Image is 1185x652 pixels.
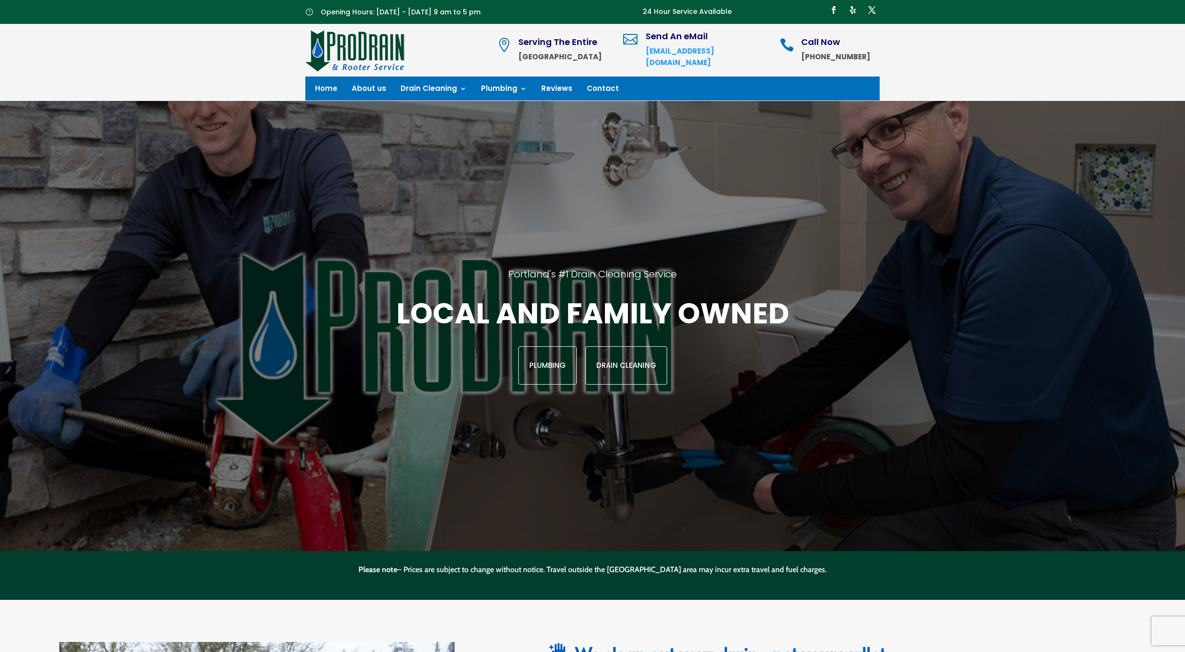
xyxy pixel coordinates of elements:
a: Contact [587,85,619,96]
a: Plumbing [481,85,527,96]
strong: [GEOGRAPHIC_DATA] [518,52,602,62]
p: 24 Hour Service Available [643,6,732,18]
h2: Portland's #1 Drain Cleaning Service [155,268,1030,295]
span:  [497,38,511,52]
span: Send An eMail [646,30,708,42]
span:  [623,32,637,46]
a: Plumbing [518,346,577,385]
a: [EMAIL_ADDRESS][DOMAIN_NAME] [646,46,714,67]
a: Home [315,85,337,96]
a: Follow on Yelp [845,2,861,18]
a: Drain Cleaning [401,85,467,96]
span: Serving The Entire [518,36,597,48]
span: Call Now [801,36,840,48]
img: site-logo-100h [305,29,405,72]
a: Follow on Facebook [826,2,841,18]
a: About us [352,85,386,96]
a: Reviews [541,85,572,96]
span:  [780,38,794,52]
strong: [PHONE_NUMBER] [801,52,870,62]
span: } [305,8,313,15]
strong: Please note [358,565,397,574]
a: Drain Cleaning [585,346,667,385]
p: – Prices are subject to change without notice. Travel outside the [GEOGRAPHIC_DATA] area may incu... [59,564,1126,575]
a: Follow on X [864,2,880,18]
span: Opening Hours: [DATE] - [DATE] 9 am to 5 pm [321,7,481,17]
div: Local and family owned [155,295,1030,385]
